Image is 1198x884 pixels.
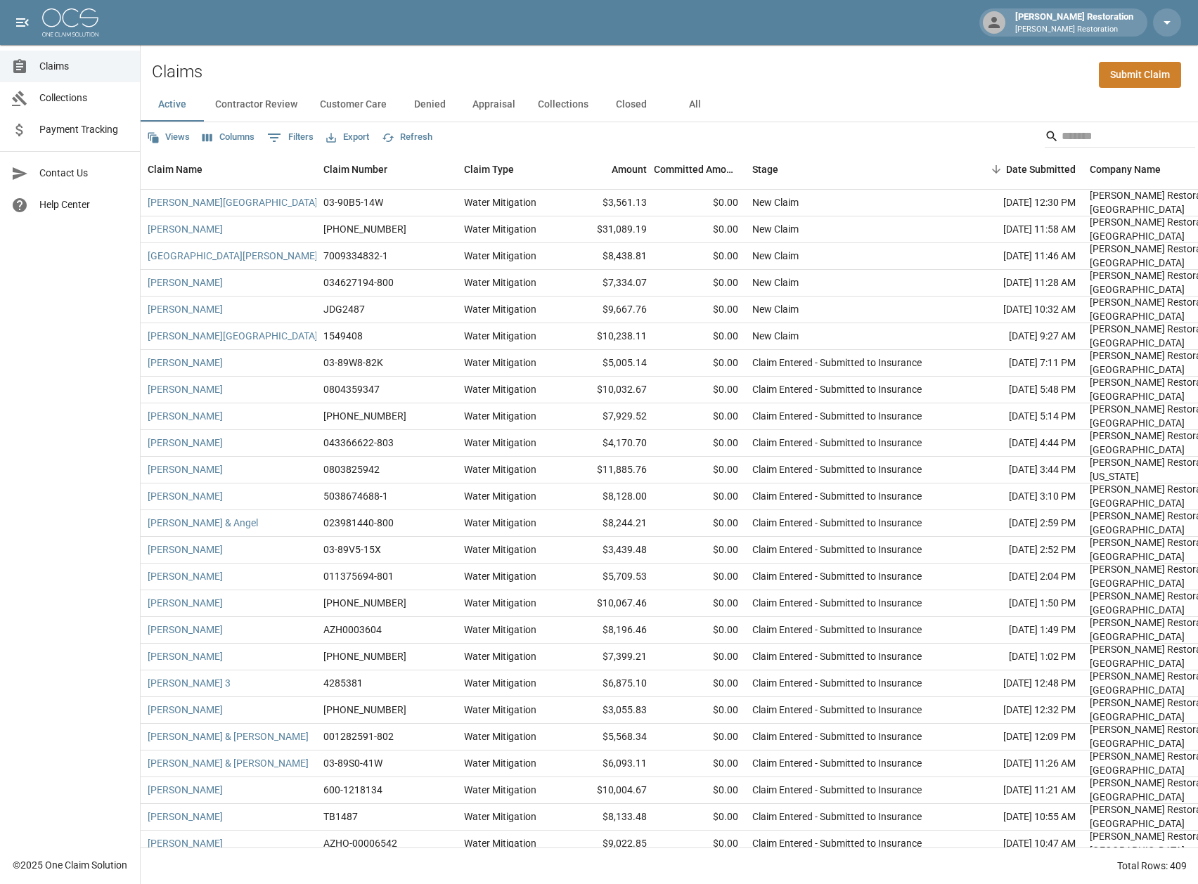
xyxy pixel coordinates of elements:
span: Collections [39,91,129,105]
div: Claim Entered - Submitted to Insurance [752,462,922,476]
div: $0.00 [654,350,745,377]
button: Customer Care [309,88,398,122]
div: 300-0488775-2025 [323,222,406,236]
div: Claim Entered - Submitted to Insurance [752,836,922,850]
div: $0.00 [654,403,745,430]
div: [DATE] 2:59 PM [956,510,1083,537]
div: [DATE] 3:44 PM [956,457,1083,483]
div: 043366622-803 [323,436,394,450]
div: New Claim [752,329,799,343]
div: 1549408 [323,329,363,343]
button: Appraisal [461,88,527,122]
div: Claim Entered - Submitted to Insurance [752,542,922,557]
div: Claim Entered - Submitted to Insurance [752,489,922,503]
div: New Claim [752,249,799,263]
div: 03-90B5-14W [323,195,383,209]
div: $0.00 [654,216,745,243]
button: All [663,88,726,122]
a: [PERSON_NAME] [148,275,223,290]
div: Claim Entered - Submitted to Insurance [752,356,922,370]
div: [DATE] 10:55 AM [956,804,1083,831]
div: Water Mitigation [464,489,536,503]
div: $5,005.14 [562,350,654,377]
div: [DATE] 1:02 PM [956,644,1083,670]
button: Closed [600,88,663,122]
div: Claim Entered - Submitted to Insurance [752,436,922,450]
div: 1006-39-0624 [323,649,406,663]
div: New Claim [752,222,799,236]
div: New Claim [752,195,799,209]
div: Committed Amount [654,150,745,189]
div: New Claim [752,275,799,290]
div: $5,709.53 [562,564,654,590]
div: 01-009-248923 [323,409,406,423]
div: Date Submitted [1006,150,1076,189]
div: [DATE] 9:27 AM [956,323,1083,350]
div: Water Mitigation [464,783,536,797]
a: Submit Claim [1099,62,1181,88]
div: [DATE] 11:26 AM [956,750,1083,777]
button: Contractor Review [204,88,309,122]
div: Water Mitigation [464,810,536,824]
div: $5,568.34 [562,724,654,750]
div: Claim Entered - Submitted to Insurance [752,382,922,396]
div: AZHO-00006542 [323,836,397,850]
a: [PERSON_NAME] 3 [148,676,231,690]
div: $6,093.11 [562,750,654,777]
div: Claim Name [148,150,202,189]
div: $0.00 [654,430,745,457]
div: $8,244.21 [562,510,654,537]
div: 5038674688-1 [323,489,388,503]
div: Water Mitigation [464,382,536,396]
div: Claim Entered - Submitted to Insurance [752,703,922,717]
div: [DATE] 2:04 PM [956,564,1083,590]
a: [PERSON_NAME] [148,302,223,316]
div: [DATE] 4:44 PM [956,430,1083,457]
div: [DATE] 11:58 AM [956,216,1083,243]
div: $0.00 [654,377,745,403]
div: $10,067.46 [562,590,654,617]
div: Water Mitigation [464,703,536,717]
div: $0.00 [654,670,745,697]
div: [DATE] 10:47 AM [956,831,1083,857]
div: Claim Entered - Submitted to Insurance [752,783,922,797]
div: [DATE] 12:48 PM [956,670,1083,697]
div: $0.00 [654,510,745,537]
div: $0.00 [654,243,745,270]
div: [PERSON_NAME] Restoration [1010,10,1139,35]
a: [PERSON_NAME] [148,703,223,717]
div: Claim Entered - Submitted to Insurance [752,623,922,637]
div: Water Mitigation [464,275,536,290]
div: $11,885.76 [562,457,654,483]
div: [DATE] 1:49 PM [956,617,1083,644]
div: [DATE] 11:28 AM [956,270,1083,297]
div: dynamic tabs [141,88,1198,122]
div: 7009334832-1 [323,249,388,263]
div: Water Mitigation [464,569,536,583]
button: Denied [398,88,461,122]
div: Water Mitigation [464,195,536,209]
div: Water Mitigation [464,623,536,637]
div: New Claim [752,302,799,316]
div: $0.00 [654,537,745,564]
div: [DATE] 11:46 AM [956,243,1083,270]
a: [PERSON_NAME] [148,409,223,423]
a: [PERSON_NAME] & [PERSON_NAME] [148,729,309,743]
div: $7,929.52 [562,403,654,430]
span: Claims [39,59,129,74]
div: 03-89V5-15X [323,542,381,557]
div: $0.00 [654,804,745,831]
div: $0.00 [654,777,745,804]
a: [PERSON_NAME] & Angel [148,516,258,530]
div: [DATE] 1:50 PM [956,590,1083,617]
div: 600-1218134 [323,783,382,797]
div: 011375694-801 [323,569,394,583]
div: [DATE] 5:14 PM [956,403,1083,430]
div: $0.00 [654,457,745,483]
div: 023981440-800 [323,516,394,530]
button: Sort [986,160,1006,179]
div: Claim Entered - Submitted to Insurance [752,569,922,583]
div: [DATE] 10:32 AM [956,297,1083,323]
div: 001282591-802 [323,729,394,743]
a: [PERSON_NAME] [148,836,223,850]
